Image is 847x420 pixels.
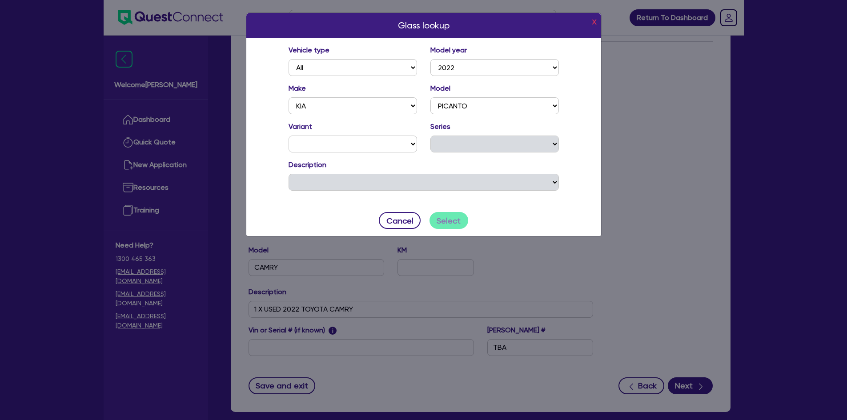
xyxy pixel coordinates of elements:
[379,212,421,229] button: Cancel
[289,45,329,56] label: Vehicle type
[430,212,468,229] button: Select
[289,121,312,132] label: Variant
[430,121,450,132] label: Series
[590,14,599,28] button: x
[289,83,306,94] label: Make
[289,160,326,170] label: Description
[430,45,467,56] label: Model year
[398,20,450,31] h3: Glass lookup
[430,83,450,94] label: Model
